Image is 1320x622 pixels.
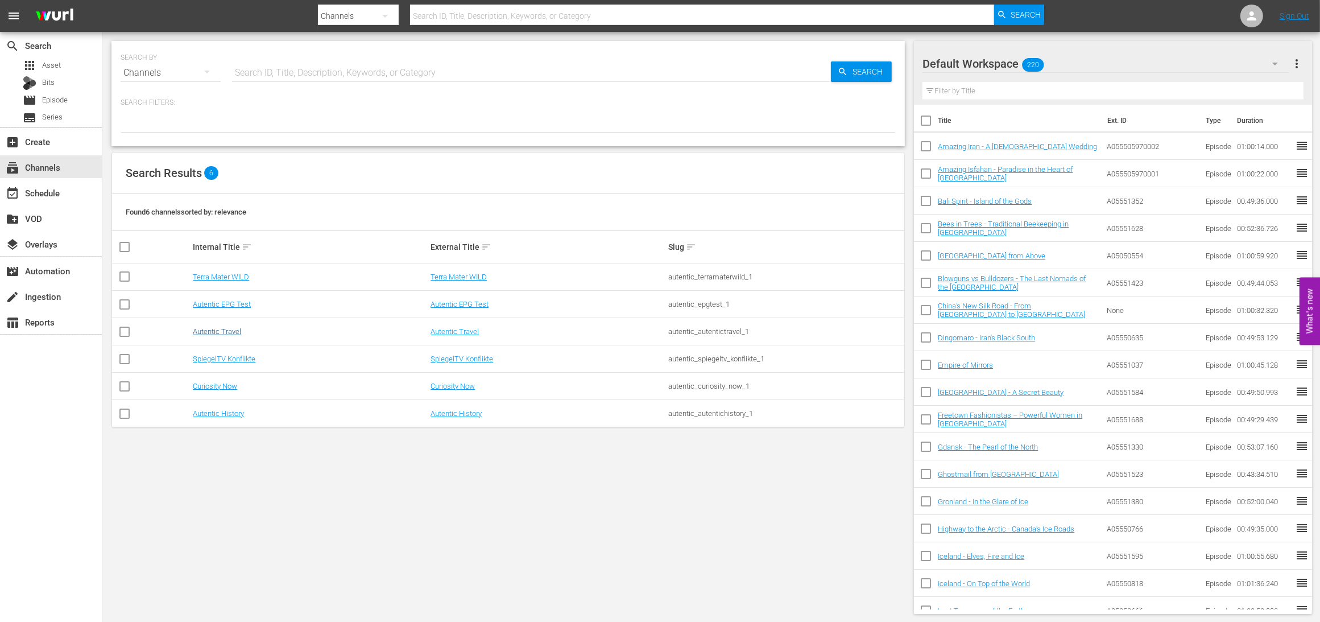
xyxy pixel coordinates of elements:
a: Curiosity Now [431,382,475,390]
th: Type [1199,105,1230,137]
a: Highway to the Arctic - Canada's Ice Roads [938,525,1074,533]
td: Episode [1201,488,1232,515]
td: Episode [1201,460,1232,488]
span: Overlays [6,238,19,252]
span: Episode [23,93,36,107]
td: Episode [1201,433,1232,460]
button: more_vert [1290,50,1304,77]
td: Episode [1201,269,1232,296]
span: reorder [1295,576,1309,590]
span: reorder [1295,549,1309,562]
a: China's New Silk Road - From [GEOGRAPHIC_DATA] to [GEOGRAPHIC_DATA] [938,302,1085,319]
td: 01:00:22.000 [1232,160,1295,187]
a: Blowguns vs Bulldozers - The Last Nomads of the [GEOGRAPHIC_DATA] [938,274,1086,291]
td: None [1102,296,1201,324]
div: Bits [23,76,36,90]
td: 00:49:53.129 [1232,324,1295,351]
span: reorder [1295,521,1309,535]
a: Autentic EPG Test [431,300,489,308]
span: reorder [1295,412,1309,426]
span: Schedule [6,187,19,200]
a: Autentic History [193,409,244,418]
span: 6 [204,166,218,180]
a: Freetown Fashionistas – Powerful Women in [GEOGRAPHIC_DATA] [938,411,1082,428]
td: Episode [1201,324,1232,351]
td: A05551423 [1102,269,1201,296]
a: Amazing Isfahan - Paradise in the Heart of [GEOGRAPHIC_DATA] [938,165,1073,182]
span: reorder [1295,603,1309,617]
a: Terra Mater WILD [431,273,487,281]
td: A055505970001 [1102,160,1201,187]
span: reorder [1295,275,1309,289]
span: sort [686,242,696,252]
div: autentic_terramaterwild_1 [668,273,903,281]
td: 00:53:07.160 [1232,433,1295,460]
td: 01:00:32.320 [1232,296,1295,324]
span: Automation [6,265,19,278]
span: Search [1011,5,1041,25]
div: autentic_autentictravel_1 [668,327,903,336]
div: Slug [668,240,903,254]
span: Channels [6,161,19,175]
a: Autentic Travel [431,327,479,336]
span: reorder [1295,221,1309,234]
td: Episode [1201,351,1232,378]
span: reorder [1295,357,1309,371]
td: 00:49:50.993 [1232,378,1295,406]
a: Ghostmail from [GEOGRAPHIC_DATA] [938,470,1059,479]
div: External Title [431,240,665,254]
span: reorder [1295,139,1309,153]
td: A05551352 [1102,187,1201,215]
td: 01:00:14.000 [1232,133,1295,160]
div: autentic_curiosity_now_1 [668,382,903,390]
td: A05551584 [1102,378,1201,406]
span: reorder [1295,385,1309,398]
th: Duration [1230,105,1298,137]
span: reorder [1295,467,1309,480]
span: Found 6 channels sorted by: relevance [126,208,246,216]
span: Reports [6,316,19,329]
td: 00:49:29.439 [1232,406,1295,433]
td: 01:00:45.128 [1232,351,1295,378]
td: Episode [1201,242,1232,269]
a: Terra Mater WILD [193,273,249,281]
span: menu [7,9,20,23]
span: Bits [42,77,55,88]
span: Search Results [126,166,202,180]
td: A05551595 [1102,542,1201,570]
button: Search [831,61,892,82]
span: Ingestion [6,290,19,304]
td: Episode [1201,570,1232,597]
td: Episode [1201,187,1232,215]
a: SpiegelTV Konflikte [431,355,493,363]
div: Default Workspace [922,48,1288,80]
div: autentic_spiegeltv_konflikte_1 [668,355,903,363]
a: Amazing Iran - A [DEMOGRAPHIC_DATA] Wedding [938,142,1097,151]
td: 00:49:35.000 [1232,515,1295,542]
div: autentic_autentichistory_1 [668,409,903,418]
a: SpiegelTV Konflikte [193,355,255,363]
td: 00:52:36.726 [1232,215,1295,242]
span: sort [242,242,252,252]
span: reorder [1295,330,1309,344]
span: reorder [1295,166,1309,180]
span: Search [848,61,892,82]
span: Episode [42,94,68,106]
span: reorder [1295,439,1309,453]
a: Sign Out [1280,11,1309,20]
div: Channels [121,57,221,89]
td: 01:00:59.920 [1232,242,1295,269]
span: reorder [1295,248,1309,262]
div: Internal Title [193,240,427,254]
span: VOD [6,212,19,226]
td: A05551628 [1102,215,1201,242]
td: Episode [1201,133,1232,160]
span: more_vert [1290,57,1304,71]
span: reorder [1295,193,1309,207]
td: A05550766 [1102,515,1201,542]
td: A05551037 [1102,351,1201,378]
span: Series [23,111,36,125]
td: A055505970002 [1102,133,1201,160]
td: 00:43:34.510 [1232,460,1295,488]
img: ans4CAIJ8jUAAAAAAAAAAAAAAAAAAAAAAAAgQb4GAAAAAAAAAAAAAAAAAAAAAAAAJMjXAAAAAAAAAAAAAAAAAAAAAAAAgAT5G... [27,3,82,30]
